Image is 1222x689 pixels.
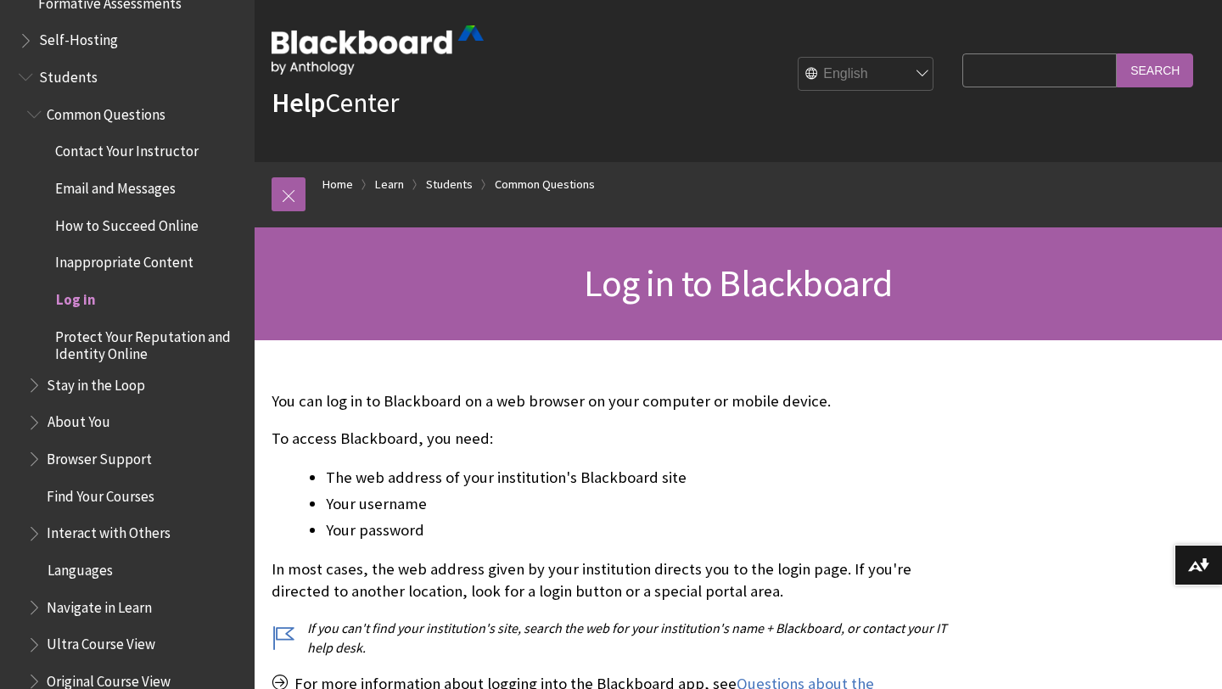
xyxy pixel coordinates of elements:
span: Students [38,63,97,86]
p: In most cases, the web address given by your institution directs you to the login page. If you're... [272,558,954,602]
span: Email and Messages [55,174,176,197]
span: Find Your Courses [47,482,154,505]
span: Interact with Others [47,519,171,542]
p: To access Blackboard, you need: [272,428,954,450]
a: Students [426,174,473,195]
span: Stay in the Loop [47,371,145,394]
span: Browser Support [47,445,152,468]
span: Ultra Course View [47,630,155,653]
span: Contact Your Instructor [55,137,199,160]
span: Navigate in Learn [47,593,152,616]
span: About You [47,408,109,431]
p: You can log in to Blackboard on a web browser on your computer or mobile device. [272,390,954,412]
a: Learn [375,174,404,195]
a: Common Questions [495,174,595,195]
li: Your password [326,518,954,542]
span: Common Questions [47,100,165,123]
li: Your username [326,492,954,516]
input: Search [1117,53,1193,87]
span: Log in [55,285,95,308]
li: The web address of your institution's Blackboard site [326,466,954,490]
img: Blackboard by Anthology [272,25,484,75]
span: Log in to Blackboard [584,260,892,306]
span: Inappropriate Content [55,249,193,272]
select: Site Language Selector [799,58,934,92]
span: Self-Hosting [38,26,117,49]
p: If you can't find your institution's site, search the web for your institution's name + Blackboar... [272,619,954,657]
strong: Help [272,86,325,120]
span: How to Succeed Online [55,211,199,234]
a: Home [322,174,353,195]
span: Protect Your Reputation and Identity Online [55,322,243,362]
a: HelpCenter [272,86,399,120]
span: Languages [47,556,112,579]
